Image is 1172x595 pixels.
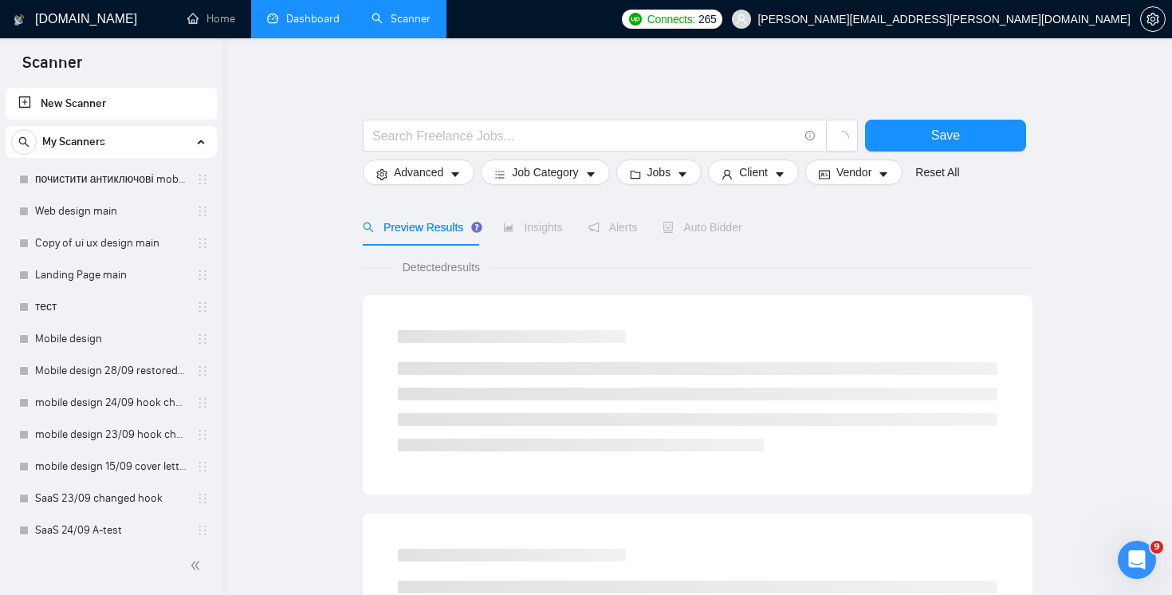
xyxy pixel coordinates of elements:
[363,221,478,234] span: Preview Results
[35,483,187,514] a: SaaS 23/09 changed hook
[35,227,187,259] a: Copy of ui ux design main
[805,131,816,141] span: info-circle
[1150,541,1163,554] span: 9
[629,13,642,26] img: upwork-logo.png
[722,168,733,180] span: user
[35,387,187,419] a: mobile design 24/09 hook changed
[481,160,609,185] button: barsJob Categorycaret-down
[35,259,187,291] a: Landing Page main
[196,205,209,218] span: holder
[819,168,830,180] span: idcard
[1118,541,1156,579] iframe: Intercom live chat
[35,291,187,323] a: тест
[708,160,799,185] button: userClientcaret-down
[931,125,960,145] span: Save
[503,222,514,233] span: area-chart
[450,168,461,180] span: caret-down
[196,237,209,250] span: holder
[878,168,889,180] span: caret-down
[835,131,849,145] span: loading
[196,173,209,186] span: holder
[739,164,768,181] span: Client
[35,355,187,387] a: Mobile design 28/09 restored to first version
[14,7,25,33] img: logo
[372,126,798,146] input: Search Freelance Jobs...
[836,164,871,181] span: Vendor
[18,88,204,120] a: New Scanner
[470,220,484,234] div: Tooltip anchor
[1141,13,1165,26] span: setting
[196,492,209,505] span: holder
[196,524,209,537] span: holder
[394,164,443,181] span: Advanced
[35,323,187,355] a: Mobile design
[35,514,187,546] a: SaaS 24/09 A-test
[187,12,235,26] a: homeHome
[512,164,578,181] span: Job Category
[11,129,37,155] button: search
[774,168,785,180] span: caret-down
[10,51,95,85] span: Scanner
[196,333,209,345] span: holder
[196,269,209,282] span: holder
[363,160,474,185] button: settingAdvancedcaret-down
[1140,13,1166,26] a: setting
[698,10,716,28] span: 265
[865,120,1026,152] button: Save
[915,164,959,181] a: Reset All
[663,221,741,234] span: Auto Bidder
[630,168,641,180] span: folder
[196,428,209,441] span: holder
[196,460,209,473] span: holder
[196,301,209,313] span: holder
[677,168,688,180] span: caret-down
[588,221,638,234] span: Alerts
[376,168,387,180] span: setting
[805,160,903,185] button: idcardVendorcaret-down
[588,222,600,233] span: notification
[663,222,674,233] span: robot
[736,14,747,25] span: user
[647,10,695,28] span: Connects:
[391,258,491,276] span: Detected results
[372,12,431,26] a: searchScanner
[494,168,505,180] span: bars
[35,451,187,483] a: mobile design 15/09 cover letter another first part
[647,164,671,181] span: Jobs
[616,160,702,185] button: folderJobscaret-down
[35,419,187,451] a: mobile design 23/09 hook changed
[585,168,596,180] span: caret-down
[363,222,374,233] span: search
[267,12,340,26] a: dashboardDashboard
[196,364,209,377] span: holder
[42,126,105,158] span: My Scanners
[196,396,209,409] span: holder
[1140,6,1166,32] button: setting
[6,88,217,120] li: New Scanner
[35,195,187,227] a: Web design main
[12,136,36,148] span: search
[503,221,562,234] span: Insights
[190,558,206,573] span: double-left
[35,164,187,195] a: почистити антиключові mobile design main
